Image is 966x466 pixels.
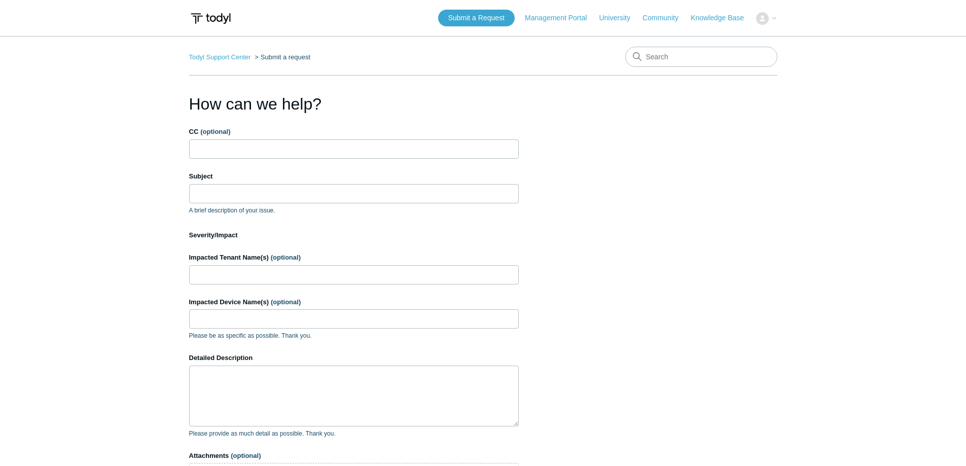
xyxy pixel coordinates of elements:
[231,452,261,459] span: (optional)
[189,253,519,263] label: Impacted Tenant Name(s)
[189,127,519,137] label: CC
[189,353,519,363] label: Detailed Description
[189,53,251,61] a: Todyl Support Center
[189,331,519,340] p: Please be as specific as possible. Thank you.
[189,451,519,461] label: Attachments
[625,47,777,67] input: Search
[599,13,640,23] a: University
[189,230,519,240] label: Severity/Impact
[438,10,515,26] a: Submit a Request
[189,53,253,61] li: Todyl Support Center
[271,298,301,306] span: (optional)
[691,13,754,23] a: Knowledge Base
[189,429,519,438] p: Please provide as much detail as possible. Thank you.
[189,92,519,116] h1: How can we help?
[189,9,232,28] img: Todyl Support Center Help Center home page
[189,171,519,182] label: Subject
[189,297,519,307] label: Impacted Device Name(s)
[271,254,301,261] span: (optional)
[200,128,230,135] span: (optional)
[253,53,310,61] li: Submit a request
[525,13,597,23] a: Management Portal
[642,13,689,23] a: Community
[189,206,519,215] p: A brief description of your issue.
